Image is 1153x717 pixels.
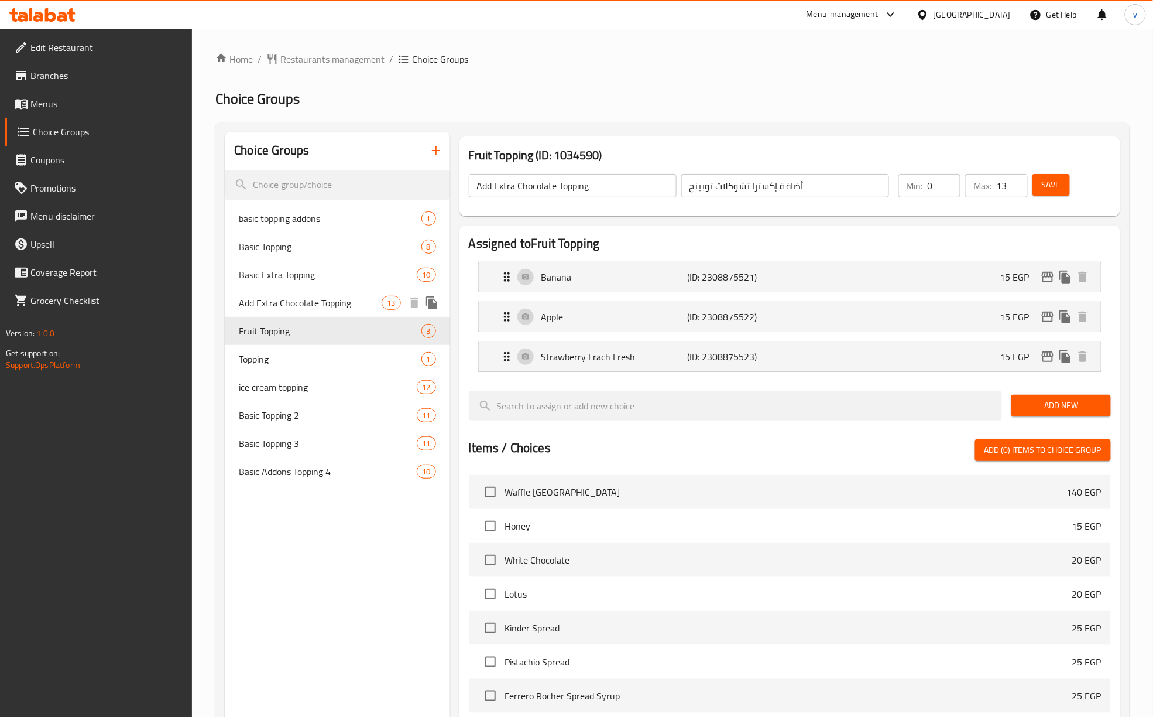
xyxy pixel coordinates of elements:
p: 25 EGP [1072,621,1101,635]
div: Choices [421,324,436,338]
span: Basic Topping [239,240,421,254]
span: 3 [422,326,435,337]
button: delete [1074,308,1092,326]
a: Menus [5,90,193,118]
span: Fruit Topping [239,324,421,338]
button: duplicate [423,294,441,312]
div: Topping1 [225,345,449,373]
button: delete [406,294,423,312]
button: edit [1039,308,1056,326]
a: Coupons [5,146,193,174]
span: Honey [505,519,1072,533]
span: Coverage Report [30,265,183,279]
a: Coverage Report [5,258,193,286]
span: Upsell [30,237,183,251]
a: Edit Restaurant [5,33,193,62]
span: 8 [422,241,435,252]
span: Select choice [478,480,503,504]
span: 11 [417,438,435,449]
li: Expand [469,297,1111,337]
p: (ID: 2308875522) [687,310,784,324]
p: (ID: 2308875523) [687,350,784,364]
span: Basic Topping 3 [239,436,417,450]
li: / [258,52,262,66]
input: search [469,391,1003,421]
span: 1 [422,213,435,224]
button: delete [1074,268,1092,286]
button: edit [1039,268,1056,286]
a: Home [215,52,253,66]
span: Branches [30,69,183,83]
button: delete [1074,348,1092,366]
div: [GEOGRAPHIC_DATA] [934,8,1011,21]
span: Kinder Spread [505,621,1072,635]
span: 11 [417,410,435,421]
span: Choice Groups [33,125,183,139]
div: Choices [421,211,436,226]
div: Basic Topping 211 [225,401,449,429]
a: Menu disclaimer [5,202,193,230]
span: Menu disclaimer [30,209,183,223]
button: Add New [1011,395,1111,416]
span: Topping [239,352,421,366]
li: Expand [469,257,1111,297]
div: Basic Addons Topping 410 [225,457,449,486]
span: 12 [417,382,435,393]
button: edit [1039,348,1056,366]
div: Fruit Topping3 [225,317,449,345]
span: Waffle [GEOGRAPHIC_DATA] [505,485,1067,499]
div: ice cream topping12 [225,373,449,401]
span: Select choice [478,616,503,640]
span: White Chocolate [505,553,1072,567]
p: Apple [541,310,688,324]
span: Choice Groups [412,52,468,66]
a: Branches [5,62,193,90]
h3: Fruit Topping (ID: 1034590) [469,146,1111,165]
span: Save [1042,177,1061,192]
nav: breadcrumb [215,52,1130,66]
a: Grocery Checklist [5,286,193,315]
span: 1.0.0 [36,326,54,341]
button: Add (0) items to choice group [975,439,1111,461]
div: basic topping addons1 [225,204,449,233]
span: Select choice [478,684,503,708]
a: Restaurants management [266,52,385,66]
div: Menu-management [807,8,879,22]
p: 25 EGP [1072,655,1101,669]
span: basic topping addons [239,211,421,226]
div: Choices [417,436,435,450]
div: Basic Topping 311 [225,429,449,457]
input: search [225,170,449,200]
span: Select choice [478,548,503,572]
div: Choices [417,408,435,422]
p: Max: [973,179,991,193]
span: Lotus [505,587,1072,601]
div: Expand [479,262,1101,292]
div: Basic Extra Topping10 [225,261,449,289]
p: 15 EGP [1000,270,1039,284]
p: Min: [907,179,923,193]
p: 20 EGP [1072,553,1101,567]
div: Choices [417,465,435,479]
a: Upsell [5,230,193,258]
button: Save [1032,174,1070,196]
div: Basic Topping8 [225,233,449,261]
span: 13 [382,298,400,309]
p: Banana [541,270,688,284]
span: Basic Addons Topping 4 [239,465,417,479]
span: 10 [417,269,435,281]
button: duplicate [1056,348,1074,366]
span: Add New [1021,398,1101,413]
span: Basic Topping 2 [239,408,417,422]
span: Add (0) items to choice group [984,443,1101,457]
p: Strawberry Frach Fresh [541,350,688,364]
span: Pistachio Spread [505,655,1072,669]
span: Edit Restaurant [30,40,183,54]
a: Promotions [5,174,193,202]
span: Select choice [478,582,503,606]
span: ice cream topping [239,380,417,394]
span: Menus [30,97,183,111]
div: Expand [479,342,1101,371]
p: 140 EGP [1067,485,1101,499]
div: Expand [479,302,1101,332]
